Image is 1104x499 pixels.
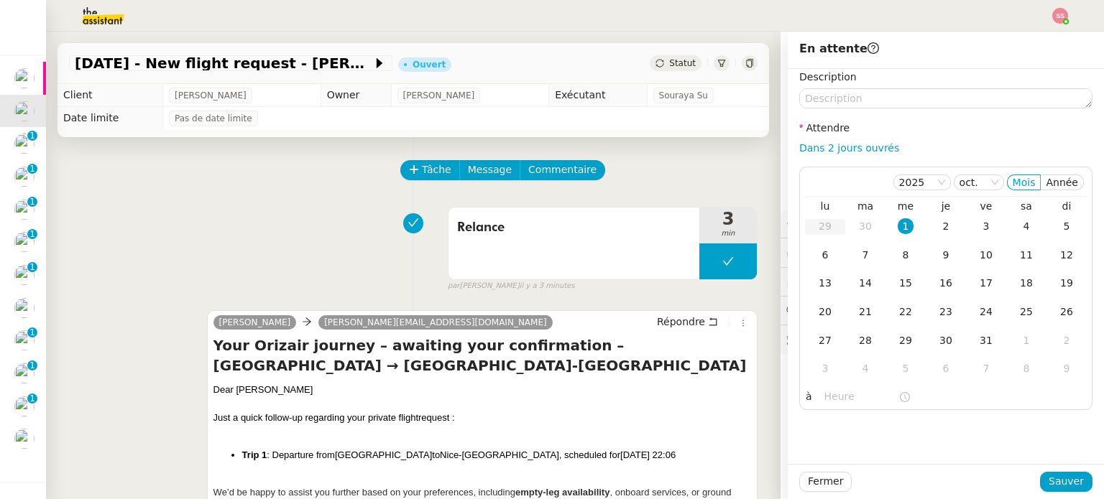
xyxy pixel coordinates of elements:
[549,84,647,107] td: Exécutant
[669,58,696,68] span: Statut
[27,197,37,207] nz-badge-sup: 1
[899,175,945,190] nz-select-item: 2025
[175,111,252,126] span: Pas de date limite
[459,160,520,180] button: Message
[1006,241,1046,270] td: 11/10/2025
[1046,177,1078,188] span: Année
[14,134,34,154] img: users%2FC9SBsJ0duuaSgpQFj5LgoEX8n0o2%2Favatar%2Fec9d51b8-9413-4189-adfb-7be4d8c96a3c
[1059,360,1075,376] div: 9
[857,304,873,320] div: 21
[926,241,966,270] td: 09/10/2025
[978,332,994,348] div: 31
[898,247,914,263] div: 8
[817,247,833,263] div: 6
[938,218,954,234] div: 2
[1059,332,1075,348] div: 2
[926,213,966,241] td: 02/10/2025
[699,210,757,228] span: 3
[1046,355,1087,383] td: 09/11/2025
[335,449,432,460] span: [GEOGRAPHIC_DATA]
[422,162,451,178] span: Tâche
[1018,304,1034,320] div: 25
[978,218,994,234] div: 3
[966,355,1006,383] td: 07/11/2025
[175,88,247,103] span: [PERSON_NAME]
[1018,360,1034,376] div: 8
[57,84,162,107] td: Client
[14,429,34,449] img: users%2FC9SBsJ0duuaSgpQFj5LgoEX8n0o2%2Favatar%2Fec9d51b8-9413-4189-adfb-7be4d8c96a3c
[898,218,914,234] div: 1
[1006,327,1046,355] td: 01/11/2025
[966,327,1006,355] td: 31/10/2025
[799,122,850,134] label: Attendre
[781,238,1104,266] div: 🔐Données client
[817,275,833,291] div: 13
[1046,213,1087,241] td: 05/10/2025
[885,213,926,241] td: 01/10/2025
[1006,298,1046,327] td: 25/10/2025
[805,241,845,270] td: 06/10/2025
[885,241,926,270] td: 08/10/2025
[781,297,1104,325] div: 💬Commentaires
[27,262,37,272] nz-badge-sup: 1
[1046,200,1087,213] th: dim.
[845,200,885,213] th: mar.
[213,411,751,425] div: request :
[799,472,852,492] button: Fermer
[978,360,994,376] div: 7
[885,327,926,355] td: 29/10/2025
[1018,275,1034,291] div: 18
[27,164,37,174] nz-badge-sup: 1
[1059,247,1075,263] div: 12
[400,160,460,180] button: Tâche
[857,360,873,376] div: 4
[817,304,833,320] div: 20
[786,276,885,287] span: ⏲️
[966,200,1006,213] th: ven.
[926,269,966,298] td: 16/10/2025
[966,241,1006,270] td: 10/10/2025
[29,164,35,177] p: 1
[652,314,723,330] button: Répondre
[885,355,926,383] td: 05/11/2025
[14,200,34,220] img: users%2FC9SBsJ0duuaSgpQFj5LgoEX8n0o2%2Favatar%2Fec9d51b8-9413-4189-adfb-7be4d8c96a3c
[14,265,34,285] img: users%2FLK22qrMMfbft3m7ot3tU7x4dNw03%2Favatar%2Fdef871fd-89c7-41f9-84a6-65c814c6ac6f
[1040,472,1092,492] button: Sauver
[926,298,966,327] td: 23/10/2025
[27,360,37,370] nz-badge-sup: 1
[75,56,372,70] span: [DATE] - New flight request - [PERSON_NAME]
[898,360,914,376] div: 5
[1006,213,1046,241] td: 04/10/2025
[1059,275,1075,291] div: 19
[14,396,34,416] img: users%2FC9SBsJ0duuaSgpQFj5LgoEX8n0o2%2Favatar%2Fec9d51b8-9413-4189-adfb-7be4d8c96a3c
[817,332,833,348] div: 27
[817,360,833,376] div: 3
[799,42,879,55] span: En attente
[448,280,575,292] small: [PERSON_NAME]
[14,330,34,350] img: users%2FCk7ZD5ubFNWivK6gJdIkoi2SB5d2%2Favatar%2F3f84dbb7-4157-4842-a987-fca65a8b7a9a
[885,200,926,213] th: mer.
[938,332,954,348] div: 30
[781,325,1104,353] div: 🕵️Autres demandes en cours 19
[1018,247,1034,263] div: 11
[857,275,873,291] div: 14
[805,355,845,383] td: 03/11/2025
[885,298,926,327] td: 22/10/2025
[520,280,575,292] span: il y a 3 minutes
[966,298,1006,327] td: 24/10/2025
[781,268,1104,296] div: ⏲️Tâches 7:37
[857,332,873,348] div: 28
[29,393,35,406] p: 1
[845,298,885,327] td: 21/10/2025
[242,448,751,462] li: : Departure from to , scheduled for
[898,332,914,348] div: 29
[805,269,845,298] td: 13/10/2025
[805,200,845,213] th: lun.
[786,304,878,316] span: 💬
[786,244,880,261] span: 🔐
[659,88,708,103] span: Souraya Su
[1018,332,1034,348] div: 1
[620,449,676,460] span: [DATE] 22:06
[799,142,899,154] a: Dans 2 jours ouvrés
[966,213,1006,241] td: 03/10/2025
